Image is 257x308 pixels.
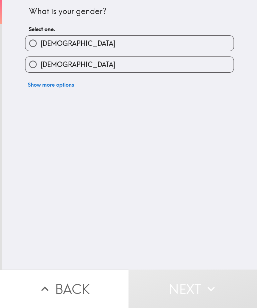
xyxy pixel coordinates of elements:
span: [DEMOGRAPHIC_DATA] [40,39,115,48]
div: What is your gender? [29,6,230,17]
button: Next [128,270,257,308]
h6: Select one. [29,25,230,33]
span: [DEMOGRAPHIC_DATA] [40,60,115,69]
button: Show more options [25,78,77,91]
button: [DEMOGRAPHIC_DATA] [25,57,234,72]
button: [DEMOGRAPHIC_DATA] [25,36,234,51]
